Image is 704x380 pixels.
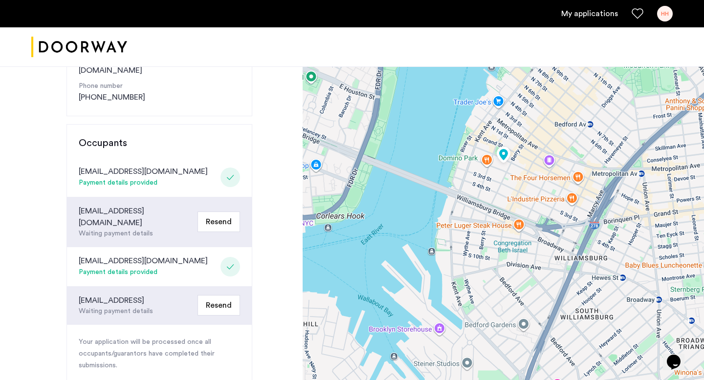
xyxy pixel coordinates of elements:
[79,295,153,306] div: [EMAIL_ADDRESS]
[198,295,240,316] button: Resend Email
[561,8,618,20] a: My application
[79,229,194,239] div: Waiting payment details
[79,205,194,229] div: [EMAIL_ADDRESS][DOMAIN_NAME]
[31,29,127,65] a: Cazamio logo
[79,177,208,189] div: Payment details provided
[79,255,208,267] div: [EMAIL_ADDRESS][DOMAIN_NAME]
[79,81,240,91] p: Phone number
[79,267,208,278] div: Payment details provided
[198,211,240,232] button: Resend Email
[79,306,153,317] div: Waiting payment details
[79,136,240,150] h3: Occupants
[657,6,673,21] div: HH
[632,8,643,20] a: Favorites
[79,91,145,103] a: [PHONE_NUMBER]
[79,337,240,372] p: Your application will be processed once all occupants/guarantors have completed their submissions.
[79,166,208,177] div: [EMAIL_ADDRESS][DOMAIN_NAME]
[31,29,127,65] img: logo
[663,341,694,370] iframe: chat widget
